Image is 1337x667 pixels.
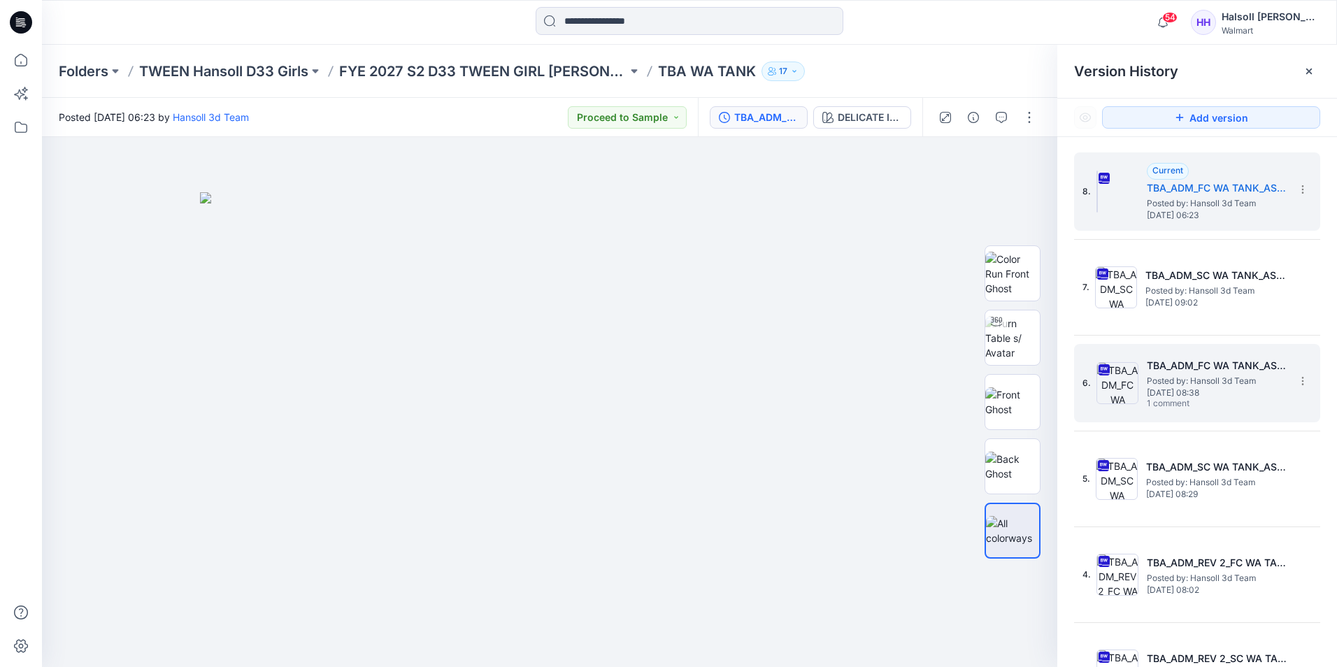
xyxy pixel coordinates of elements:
[1096,458,1138,500] img: TBA_ADM_SC WA TANK_ASTM_REV3
[710,106,808,129] button: TBA_ADM_FC WA TANK_ASTM_REV4
[1222,25,1320,36] div: Walmart
[200,192,899,667] img: eyJhbGciOiJIUzI1NiIsImtpZCI6IjAiLCJzbHQiOiJzZXMiLCJ0eXAiOiJKV1QifQ.eyJkYXRhIjp7InR5cGUiOiJzdG9yYW...
[1147,650,1287,667] h5: TBA_ADM_REV 2_SC WA TANK_ASTM
[173,111,249,123] a: Hansoll 3d Team
[1303,66,1315,77] button: Close
[985,452,1040,481] img: Back Ghost
[1222,8,1320,25] div: Halsoll [PERSON_NAME] Girls Design Team
[1082,281,1089,294] span: 7.
[1096,554,1138,596] img: TBA_ADM_REV 2_FC WA TANK_ASTM
[1147,357,1287,374] h5: TBA_ADM_FC WA TANK_ASTM_REV3
[1152,165,1183,175] span: Current
[1146,459,1286,475] h5: TBA_ADM_SC WA TANK_ASTM_REV3
[1095,266,1137,308] img: TBA_ADM_SC WA TANK_ASTM_REV4
[1147,571,1287,585] span: Posted by: Hansoll 3d Team
[1147,180,1287,196] h5: TBA_ADM_FC WA TANK_ASTM_REV4
[1082,377,1091,389] span: 6.
[1145,298,1285,308] span: [DATE] 09:02
[1147,585,1287,595] span: [DATE] 08:02
[1074,63,1178,80] span: Version History
[1096,362,1138,404] img: TBA_ADM_FC WA TANK_ASTM_REV3
[1147,399,1245,410] span: 1 comment
[1082,185,1091,198] span: 8.
[762,62,805,81] button: 17
[1074,106,1096,129] button: Show Hidden Versions
[339,62,627,81] a: FYE 2027 S2 D33 TWEEN GIRL [PERSON_NAME]
[1082,473,1090,485] span: 5.
[779,64,787,79] p: 17
[986,516,1039,545] img: All colorways
[1162,12,1178,23] span: 54
[985,252,1040,296] img: Color Run Front Ghost
[1147,374,1287,388] span: Posted by: Hansoll 3d Team
[1147,196,1287,210] span: Posted by: Hansoll 3d Team
[1146,489,1286,499] span: [DATE] 08:29
[59,62,108,81] a: Folders
[139,62,308,81] a: TWEEN Hansoll D33 Girls
[59,110,249,124] span: Posted [DATE] 06:23 by
[1082,568,1091,581] span: 4.
[1145,267,1285,284] h5: TBA_ADM_SC WA TANK_ASTM_REV4
[1102,106,1320,129] button: Add version
[985,387,1040,417] img: Front Ghost
[1096,171,1098,213] img: TBA_ADM_FC WA TANK_ASTM_REV4
[1145,284,1285,298] span: Posted by: Hansoll 3d Team
[813,106,911,129] button: DELICATE IVORY
[1191,10,1216,35] div: HH
[1147,210,1287,220] span: [DATE] 06:23
[962,106,985,129] button: Details
[658,62,756,81] p: TBA WA TANK
[1147,388,1287,398] span: [DATE] 08:38
[1146,475,1286,489] span: Posted by: Hansoll 3d Team
[985,316,1040,360] img: Turn Table s/ Avatar
[838,110,902,125] div: DELICATE IVORY
[734,110,799,125] div: TBA_ADM_FC WA TANK_ASTM_REV4
[1147,554,1287,571] h5: TBA_ADM_REV 2_FC WA TANK_ASTM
